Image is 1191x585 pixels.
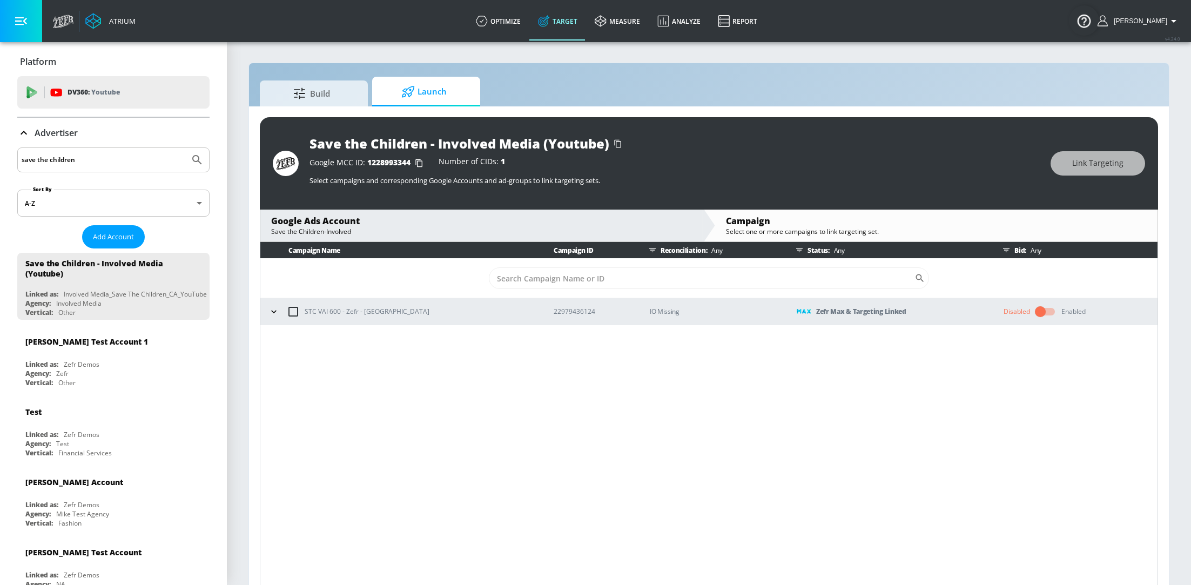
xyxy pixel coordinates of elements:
div: Other [58,308,76,317]
a: Report [709,2,766,41]
div: Save the Children - Involved Media (Youtube)Linked as:Involved Media_Save The Children_CA_YouTube... [17,253,210,320]
div: Agency: [25,369,51,378]
div: [PERSON_NAME] AccountLinked as:Zefr DemosAgency:Mike Test AgencyVertical:Fashion [17,469,210,530]
div: Zefr Demos [64,500,99,509]
p: 22979436124 [554,306,632,317]
div: Vertical: [25,448,53,458]
div: Disabled [1004,307,1030,317]
div: DV360: Youtube [17,76,210,109]
p: Platform [20,56,56,68]
div: Save the Children - Involved Media (Youtube) [309,135,609,152]
div: Zefr Demos [64,430,99,439]
button: [PERSON_NAME] [1098,15,1180,28]
div: Zefr Demos [64,570,99,580]
div: Platform [17,46,210,77]
div: Vertical: [25,519,53,528]
div: Google Ads Account [271,215,692,227]
div: Financial Services [58,448,112,458]
div: Reconciliation: [644,242,779,258]
a: measure [586,2,649,41]
div: Linked as: [25,360,58,369]
div: [PERSON_NAME] Test Account 1 [25,337,148,347]
div: Atrium [105,16,136,26]
div: Select one or more campaigns to link targeting set. [726,227,1147,236]
th: Campaign ID [536,242,632,259]
div: Agency: [25,299,51,308]
div: Linked as: [25,500,58,509]
p: Youtube [91,86,120,98]
div: Zefr [56,369,69,378]
span: Launch [383,79,465,105]
p: Any [707,245,722,256]
span: Build [271,80,353,106]
div: Google Ads AccountSave the Children-Involved [260,210,703,241]
div: [PERSON_NAME] Account [25,477,123,487]
div: Involved Media_Save The Children_CA_YouTube_GoogleAds [64,290,243,299]
div: Fashion [58,519,82,528]
th: Campaign Name [260,242,536,259]
div: Status: [791,242,986,258]
div: Agency: [25,439,51,448]
div: Save the Children - Involved Media (Youtube) [25,258,192,279]
span: v 4.24.0 [1165,36,1180,42]
a: Analyze [649,2,709,41]
p: Select campaigns and corresponding Google Accounts and ad-groups to link targeting sets. [309,176,1040,185]
button: Add Account [82,225,145,248]
p: Any [1026,245,1041,256]
div: Zefr Demos [64,360,99,369]
div: [PERSON_NAME] Test Account 1Linked as:Zefr DemosAgency:ZefrVertical:Other [17,328,210,390]
div: Save the Children-Involved [271,227,692,236]
button: Submit Search [185,148,209,172]
span: 1 [501,156,505,166]
div: TestLinked as:Zefr DemosAgency:TestVertical:Financial Services [17,399,210,460]
p: STC VAI 600 - Zefr - [GEOGRAPHIC_DATA] [305,306,429,317]
div: Advertiser [17,118,210,148]
div: Enabled [1061,307,1086,317]
div: Mike Test Agency [56,509,109,519]
p: IO Missing [650,305,779,318]
p: DV360: [68,86,120,98]
div: Bid: [998,242,1152,258]
div: Other [58,378,76,387]
div: Google MCC ID: [309,158,428,169]
p: Advertiser [35,127,78,139]
div: Vertical: [25,378,53,387]
div: Campaign [726,215,1147,227]
span: 1228993344 [367,157,411,167]
div: Number of CIDs: [439,158,505,169]
div: Involved Media [56,299,102,308]
span: login as: stephanie.wolklin@zefr.com [1109,17,1167,25]
div: Test [25,407,42,417]
p: Zefr Max & Targeting Linked [816,305,906,318]
div: Linked as: [25,570,58,580]
div: [PERSON_NAME] Test Account [25,547,142,557]
button: Open Resource Center [1069,5,1099,36]
div: Test [56,439,69,448]
div: A-Z [17,190,210,217]
a: optimize [467,2,529,41]
p: Any [830,245,845,256]
a: Target [529,2,586,41]
span: Add Account [93,231,134,243]
div: Linked as: [25,290,58,299]
label: Sort By [31,186,54,193]
input: Search Campaign Name or ID [489,267,914,289]
div: Search CID Name or Number [489,267,929,289]
a: Atrium [85,13,136,29]
input: Search by name [22,153,185,167]
div: Vertical: [25,308,53,317]
div: Linked as: [25,430,58,439]
div: Agency: [25,509,51,519]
